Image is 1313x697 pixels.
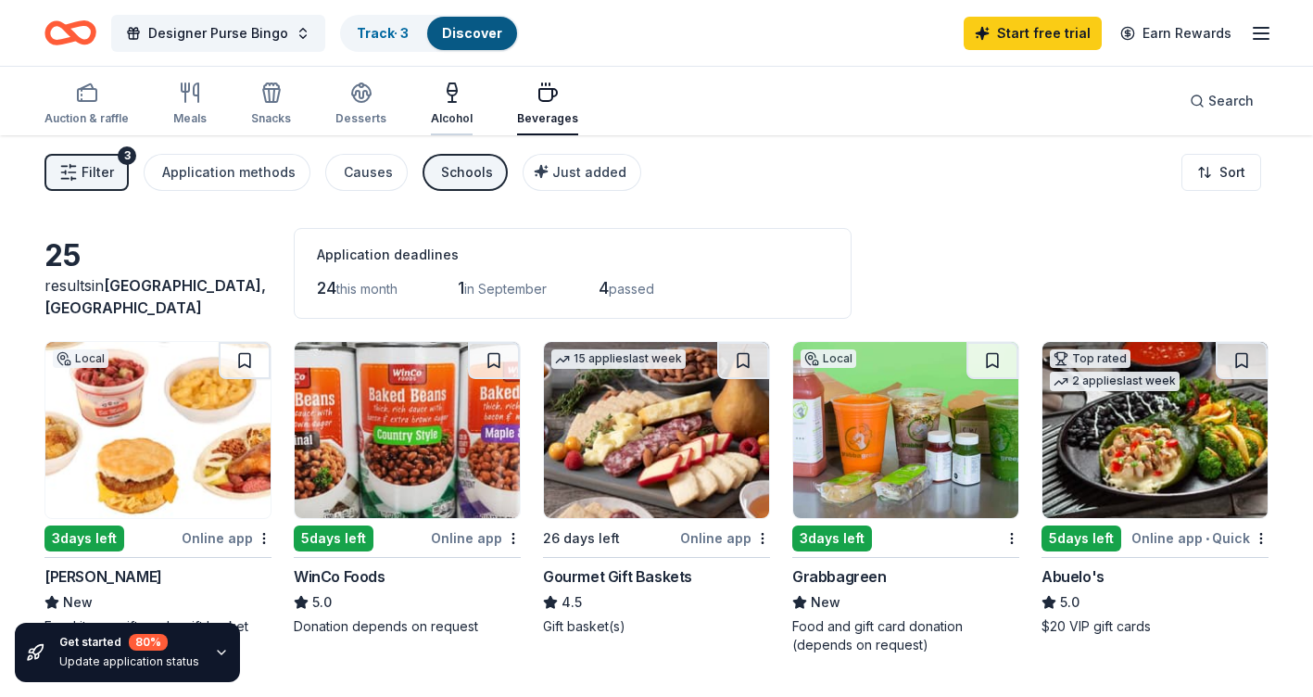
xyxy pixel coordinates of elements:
[294,565,385,588] div: WinCo Foods
[431,526,521,550] div: Online app
[312,591,332,614] span: 5.0
[543,527,620,550] div: 26 days left
[811,591,840,614] span: New
[1131,526,1269,550] div: Online app Quick
[44,565,162,588] div: [PERSON_NAME]
[295,342,520,518] img: Image for WinCo Foods
[325,154,408,191] button: Causes
[44,11,96,55] a: Home
[44,154,129,191] button: Filter3
[129,634,168,651] div: 80 %
[551,349,686,369] div: 15 applies last week
[44,276,266,317] span: in
[599,278,609,298] span: 4
[335,74,386,135] button: Desserts
[1208,90,1254,112] span: Search
[543,565,692,588] div: Gourmet Gift Baskets
[44,74,129,135] button: Auction & raffle
[118,146,136,165] div: 3
[1050,372,1180,391] div: 2 applies last week
[543,341,770,636] a: Image for Gourmet Gift Baskets15 applieslast week26 days leftOnline appGourmet Gift Baskets4.5Gif...
[1042,342,1268,518] img: Image for Abuelo's
[1060,591,1079,614] span: 5.0
[317,244,828,266] div: Application deadlines
[182,526,271,550] div: Online app
[294,341,521,636] a: Image for WinCo Foods5days leftOnline appWinCo Foods5.0Donation depends on request
[431,111,473,126] div: Alcohol
[340,15,519,52] button: Track· 3Discover
[609,281,654,297] span: passed
[431,74,473,135] button: Alcohol
[44,276,266,317] span: [GEOGRAPHIC_DATA], [GEOGRAPHIC_DATA]
[1219,161,1245,184] span: Sort
[680,526,770,550] div: Online app
[336,281,398,297] span: this month
[357,25,409,41] a: Track· 3
[562,591,582,614] span: 4.5
[44,526,124,551] div: 3 days left
[294,526,373,551] div: 5 days left
[1175,82,1269,120] button: Search
[543,617,770,636] div: Gift basket(s)
[344,161,393,184] div: Causes
[82,161,114,184] span: Filter
[44,111,129,126] div: Auction & raffle
[251,111,291,126] div: Snacks
[44,274,271,319] div: results
[335,111,386,126] div: Desserts
[792,526,872,551] div: 3 days left
[317,278,336,298] span: 24
[294,617,521,636] div: Donation depends on request
[148,22,288,44] span: Designer Purse Bingo
[1042,341,1269,636] a: Image for Abuelo's Top rated2 applieslast week5days leftOnline app•QuickAbuelo's5.0$20 VIP gift c...
[517,74,578,135] button: Beverages
[144,154,310,191] button: Application methods
[59,634,199,651] div: Get started
[44,237,271,274] div: 25
[442,25,502,41] a: Discover
[1042,565,1105,588] div: Abuelo's
[552,164,626,180] span: Just added
[63,591,93,614] span: New
[517,111,578,126] div: Beverages
[1042,617,1269,636] div: $20 VIP gift cards
[111,15,325,52] button: Designer Purse Bingo
[1109,17,1243,50] a: Earn Rewards
[792,341,1019,654] a: Image for GrabbagreenLocal3days leftGrabbagreenNewFood and gift card donation (depends on request)
[173,74,207,135] button: Meals
[523,154,641,191] button: Just added
[1050,349,1130,368] div: Top rated
[45,342,271,518] img: Image for Bill Miller
[458,278,464,298] span: 1
[1042,526,1121,551] div: 5 days left
[162,161,296,184] div: Application methods
[44,341,271,636] a: Image for Bill MillerLocal3days leftOnline app[PERSON_NAME]NewFood items, gift cards, gift basket
[441,161,493,184] div: Schools
[792,565,887,588] div: Grabbagreen
[251,74,291,135] button: Snacks
[964,17,1102,50] a: Start free trial
[173,111,207,126] div: Meals
[464,281,547,297] span: in September
[1206,531,1209,546] span: •
[59,654,199,669] div: Update application status
[801,349,856,368] div: Local
[544,342,769,518] img: Image for Gourmet Gift Baskets
[423,154,508,191] button: Schools
[793,342,1018,518] img: Image for Grabbagreen
[792,617,1019,654] div: Food and gift card donation (depends on request)
[53,349,108,368] div: Local
[1181,154,1261,191] button: Sort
